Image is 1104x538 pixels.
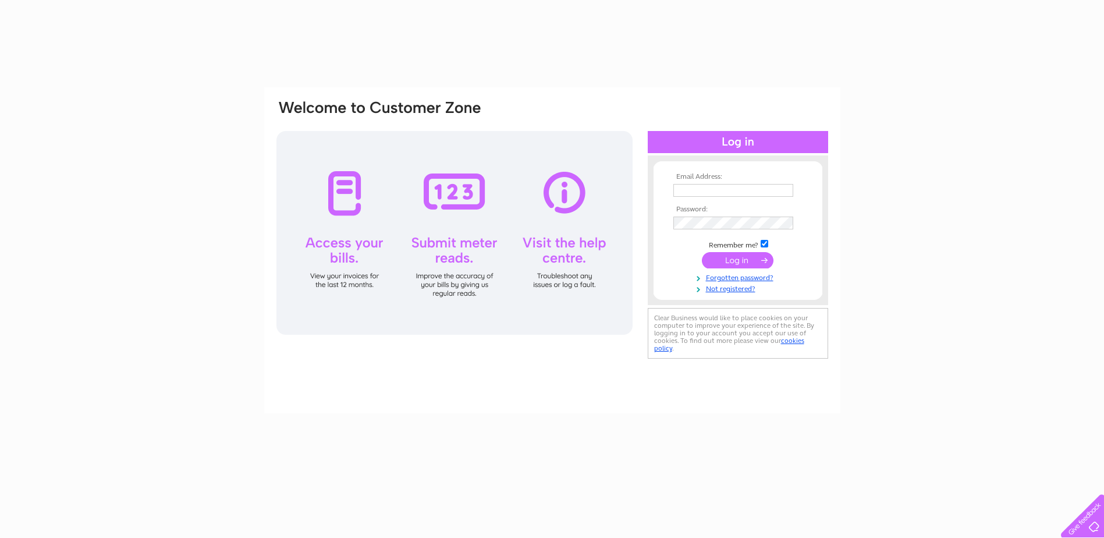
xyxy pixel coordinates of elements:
[648,308,828,359] div: Clear Business would like to place cookies on your computer to improve your experience of the sit...
[670,173,805,181] th: Email Address:
[654,337,804,352] a: cookies policy
[670,238,805,250] td: Remember me?
[673,282,805,293] a: Not registered?
[670,206,805,214] th: Password:
[673,271,805,282] a: Forgotten password?
[702,252,773,268] input: Submit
